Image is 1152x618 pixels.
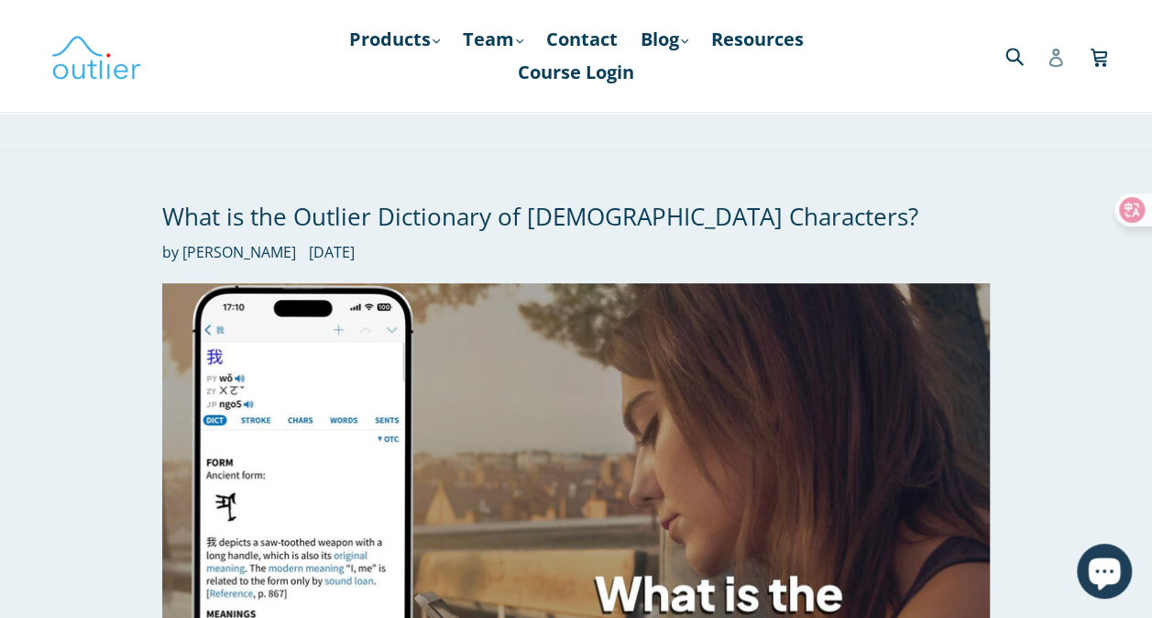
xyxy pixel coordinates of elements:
[1001,37,1051,74] input: Search
[50,29,142,83] img: Outlier Linguistics
[340,23,449,56] a: Products
[162,241,296,263] span: by [PERSON_NAME]
[509,56,643,89] a: Course Login
[309,242,355,262] time: [DATE]
[454,23,532,56] a: Team
[702,23,813,56] a: Resources
[162,200,918,233] a: What is the Outlier Dictionary of [DEMOGRAPHIC_DATA] Characters?
[1071,544,1137,603] inbox-online-store-chat: Shopify online store chat
[631,23,697,56] a: Blog
[537,23,627,56] a: Contact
